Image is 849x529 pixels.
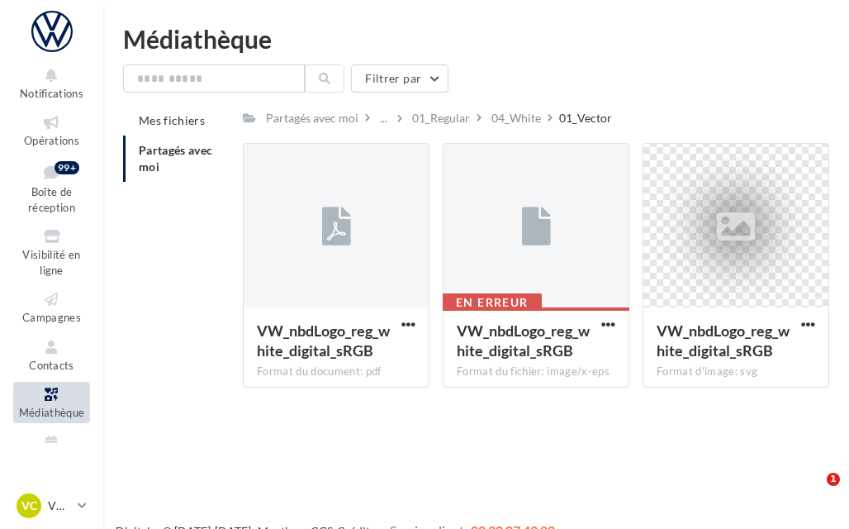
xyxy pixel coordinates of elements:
div: Format du fichier: image/x-eps [457,365,615,379]
div: Format d'image: svg [657,365,815,379]
a: VC VW CHAMPLAN [13,490,90,522]
div: 99+ [55,161,79,174]
a: Visibilité en ligne [13,224,90,280]
span: 1 [827,473,840,486]
div: Médiathèque [123,26,829,51]
span: VW_nbdLogo_reg_white_digital_sRGB [257,322,390,360]
iframe: Intercom live chat [793,473,832,512]
div: 01_Vector [559,110,612,126]
a: Boîte de réception99+ [13,158,90,218]
span: VW_nbdLogo_reg_white_digital_sRGB [657,322,790,360]
button: Filtrer par [351,64,448,93]
div: 01_Regular [412,110,470,126]
span: Visibilité en ligne [22,248,80,277]
div: En erreur [443,293,542,312]
a: Contacts [13,335,90,375]
span: VW_nbdLogo_reg_white_digital_sRGB [457,322,590,360]
span: Mes fichiers [139,113,205,127]
span: Opérations [24,134,79,147]
button: Notifications [13,63,90,103]
span: Notifications [20,87,83,100]
span: Partagés avec moi [139,143,213,174]
span: Médiathèque [19,406,85,419]
span: Campagnes [22,311,81,324]
span: VC [21,498,37,514]
div: 04_White [491,110,541,126]
span: Contacts [29,359,74,372]
a: Campagnes [13,287,90,327]
div: Partagés avec moi [266,110,358,126]
a: Médiathèque [13,382,90,422]
a: Calendrier [13,430,90,470]
div: Format du document: pdf [257,365,415,379]
a: Opérations [13,110,90,150]
span: Boîte de réception [28,185,75,214]
p: VW CHAMPLAN [48,498,71,514]
div: ... [377,107,391,130]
